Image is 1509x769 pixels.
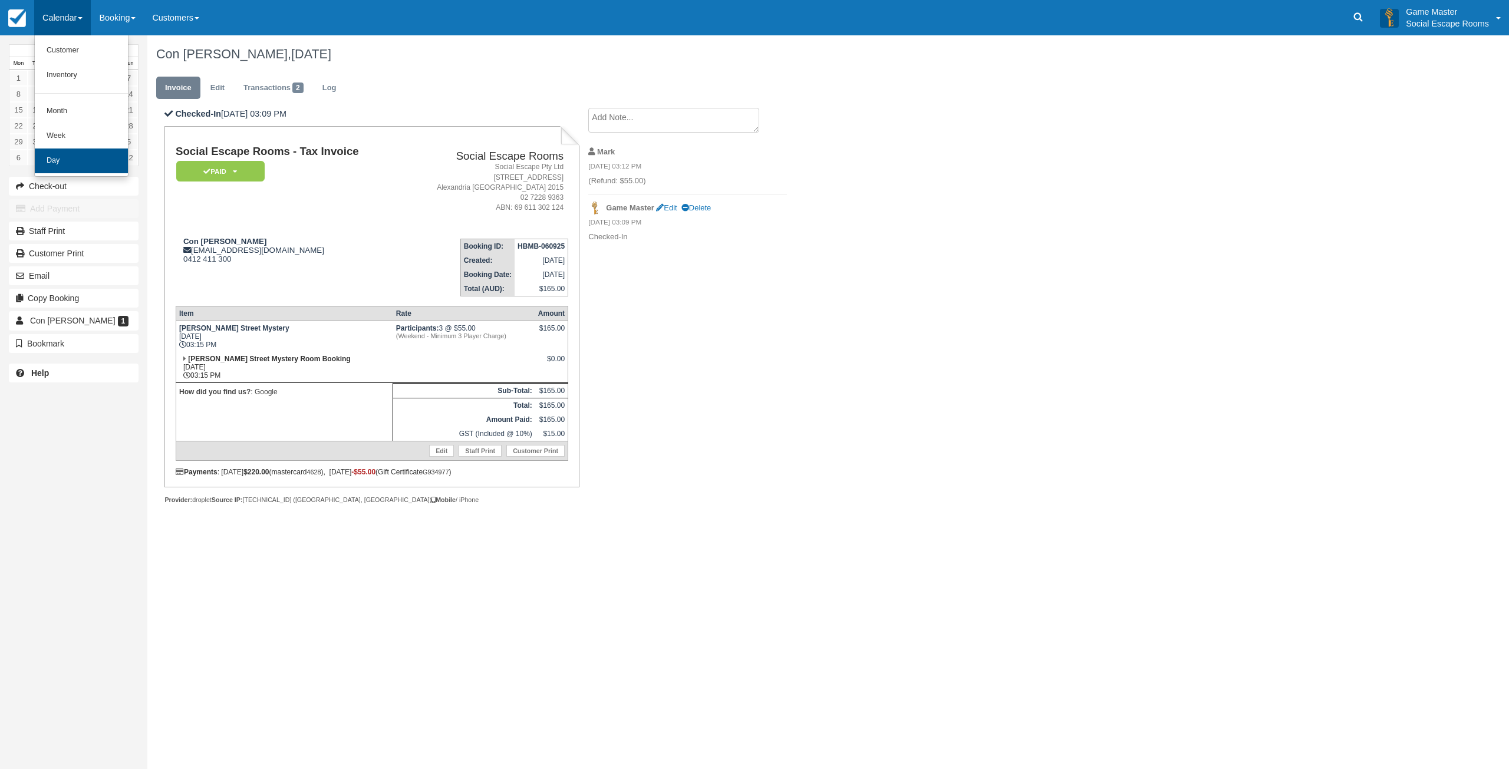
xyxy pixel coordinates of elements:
span: -$55.00 [351,468,375,476]
td: GST (Included @ 10%) [393,427,535,441]
small: G934977 [423,468,449,476]
td: [DATE] 03:15 PM [176,321,393,352]
td: $165.00 [535,398,568,413]
a: 12 [120,150,138,166]
em: Paid [176,161,265,181]
td: $165.00 [515,282,568,296]
strong: HBMB-060925 [518,242,565,250]
a: Customer Print [506,445,565,457]
p: [DATE] 03:09 PM [164,108,579,120]
th: Total: [393,398,535,413]
em: [DATE] 03:09 PM [588,217,787,230]
strong: [PERSON_NAME] Street Mystery [179,324,289,332]
ul: Calendar [34,35,129,177]
a: 8 [9,86,28,102]
a: Transactions2 [235,77,312,100]
th: Sub-Total: [393,384,535,398]
p: Checked-In [588,232,787,243]
strong: Game Master [606,203,654,212]
a: Paid [176,160,261,182]
a: 15 [9,102,28,118]
strong: Participants [396,324,439,332]
strong: Con [PERSON_NAME] [183,237,266,246]
div: droplet [TECHNICAL_ID] ([GEOGRAPHIC_DATA], [GEOGRAPHIC_DATA]) / iPhone [164,496,579,504]
td: [DATE] 03:15 PM [176,352,393,383]
a: Edit [202,77,233,100]
a: 30 [28,134,46,150]
a: 6 [9,150,28,166]
div: [EMAIL_ADDRESS][DOMAIN_NAME] 0412 411 300 [176,237,401,263]
a: 14 [120,86,138,102]
td: 3 @ $55.00 [393,321,535,352]
td: [DATE] [515,253,568,268]
div: $0.00 [538,355,565,372]
button: Add Payment [9,199,139,218]
a: Inventory [35,63,128,88]
img: A3 [1380,8,1399,27]
em: (Weekend - Minimum 3 Player Charge) [396,332,532,339]
img: checkfront-main-nav-mini-logo.png [8,9,26,27]
a: 5 [120,134,138,150]
a: Day [35,148,128,173]
th: Amount Paid: [393,412,535,427]
strong: Provider: [164,496,192,503]
th: Tue [28,57,46,70]
td: [DATE] [515,268,568,282]
a: 21 [120,102,138,118]
strong: Mark [597,147,615,156]
div: $165.00 [538,324,565,342]
a: 7 [28,150,46,166]
a: 22 [9,118,28,134]
th: Created: [460,253,515,268]
span: 1 [118,316,129,326]
button: Check-out [9,177,139,196]
span: [DATE] [291,47,331,61]
th: Total (AUD): [460,282,515,296]
a: 2 [28,70,46,86]
th: Amount [535,306,568,321]
a: Month [35,99,128,124]
a: Week [35,124,128,148]
td: $165.00 [535,384,568,398]
button: Email [9,266,139,285]
a: Log [314,77,345,100]
h2: Social Escape Rooms [406,150,564,163]
button: Bookmark [9,334,139,353]
a: 23 [28,118,46,134]
p: (Refund: $55.00) [588,176,787,187]
a: Edit [656,203,677,212]
h1: Social Escape Rooms - Tax Invoice [176,146,401,158]
th: Sun [120,57,138,70]
a: Customer [35,38,128,63]
span: Con [PERSON_NAME] [30,316,116,325]
a: Invoice [156,77,200,100]
strong: How did you find us? [179,388,251,396]
a: 9 [28,86,46,102]
a: 1 [9,70,28,86]
strong: Payments [176,468,218,476]
a: 29 [9,134,28,150]
h1: Con [PERSON_NAME], [156,47,1270,61]
button: Copy Booking [9,289,139,308]
span: 2 [292,82,304,93]
a: Customer Print [9,244,139,263]
th: Rate [393,306,535,321]
b: Checked-In [175,109,221,118]
strong: Source IP: [212,496,243,503]
th: Booking Date: [460,268,515,282]
th: Booking ID: [460,239,515,254]
td: $15.00 [535,427,568,441]
a: Staff Print [459,445,502,457]
th: Item [176,306,393,321]
strong: [PERSON_NAME] Street Mystery Room Booking [188,355,350,363]
em: [DATE] 03:12 PM [588,161,787,174]
a: Help [9,364,139,382]
a: Edit [429,445,454,457]
address: Social Escape Pty Ltd [STREET_ADDRESS] Alexandria [GEOGRAPHIC_DATA] 2015 02 7228 9363 ABN: 69 611... [406,162,564,213]
td: $165.00 [535,412,568,427]
th: Mon [9,57,28,70]
a: Con [PERSON_NAME] 1 [9,311,139,330]
a: Staff Print [9,222,139,240]
a: 7 [120,70,138,86]
b: Help [31,368,49,378]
